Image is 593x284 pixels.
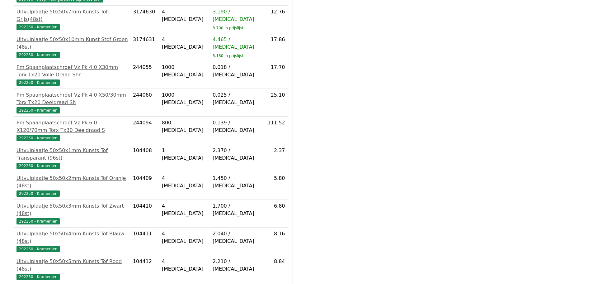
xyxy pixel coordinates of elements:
div: Uitvulplaatje 50x50x10mm Kunst Stof Groen (48st) [16,36,128,51]
a: Uitvulplaatje 50x50x10mm Kunst Stof Groen (48st)292250 - Kramerijen [16,36,128,58]
td: 104411 [130,228,159,255]
div: 4 [MEDICAL_DATA] [162,258,208,273]
td: 3174630 [130,6,159,33]
div: 0.018 / [MEDICAL_DATA] [213,64,260,79]
td: 17.70 [262,61,288,89]
span: 292250 - Kramerijen [16,163,60,169]
td: 244055 [130,61,159,89]
div: Uitvulplaatje 50x50x3mm Kunsts Tof Zwart (48st) [16,202,128,217]
td: 104408 [130,144,159,172]
sub: 3.700 in prijslijst [213,26,243,30]
td: 12.76 [262,6,288,33]
a: Uitvulplaatje 50x50x7mm Kunsts Tof Grijs(48st)292250 - Kramerijen [16,8,128,31]
span: 292250 - Kramerijen [16,52,60,58]
div: 4 [MEDICAL_DATA] [162,202,208,217]
td: 244094 [130,117,159,144]
div: Uitvulplaatje 50x50x5mm Kunsts Tof Rood (48st) [16,258,128,273]
td: 2.37 [262,144,288,172]
span: 292250 - Kramerijen [16,190,60,197]
a: Pm Spaanplaatschroef Vz Pk 6.0 X120/70mm Torx Tx30 Deeldraad S292250 - Kramerijen [16,119,128,142]
span: 292250 - Kramerijen [16,24,60,30]
div: 2.210 / [MEDICAL_DATA] [213,258,260,273]
a: Uitvulplaatje 50x50x3mm Kunsts Tof Zwart (48st)292250 - Kramerijen [16,202,128,225]
td: 25.10 [262,89,288,117]
div: Uitvulplaatje 50x50x4mm Kunsts Tof Blauw (48st) [16,230,128,245]
a: Uitvulplaatje 50x50x2mm Kunsts Tof Oranje (48st)292250 - Kramerijen [16,175,128,197]
div: 3.190 / [MEDICAL_DATA] [213,8,260,23]
a: Uitvulplaatje 50x50x1mm Kunsts Tof Transparant (96st)292250 - Kramerijen [16,147,128,169]
div: Pm Spaanplaatschroef Vz Pk 4.0 X50/30mm Torx Tx20 Deeldraad Sh [16,91,128,106]
a: Pm Spaanplaatschroef Vz Pk 4.0 X50/30mm Torx Tx20 Deeldraad Sh292250 - Kramerijen [16,91,128,114]
td: 6.80 [262,200,288,228]
sub: 5.180 in prijslijst [213,54,243,58]
td: 104409 [130,172,159,200]
div: Pm Spaanplaatschroef Vz Pk 4.0 X30mm Torx Tx20 Volle Draad Shr [16,64,128,79]
div: 1.450 / [MEDICAL_DATA] [213,175,260,190]
td: 17.86 [262,33,288,61]
span: 292250 - Kramerijen [16,274,60,280]
span: 292250 - Kramerijen [16,135,60,141]
div: 800 [MEDICAL_DATA] [162,119,208,134]
div: Uitvulplaatje 50x50x7mm Kunsts Tof Grijs(48st) [16,8,128,23]
td: 3174631 [130,33,159,61]
a: Uitvulplaatje 50x50x4mm Kunsts Tof Blauw (48st)292250 - Kramerijen [16,230,128,253]
div: 1 [MEDICAL_DATA] [162,147,208,162]
div: 4 [MEDICAL_DATA] [162,8,208,23]
td: 111.52 [262,117,288,144]
div: Uitvulplaatje 50x50x1mm Kunsts Tof Transparant (96st) [16,147,128,162]
div: 0.139 / [MEDICAL_DATA] [213,119,260,134]
span: 292250 - Kramerijen [16,107,60,113]
div: 4.465 / [MEDICAL_DATA] [213,36,260,51]
div: 4 [MEDICAL_DATA] [162,175,208,190]
div: 1.700 / [MEDICAL_DATA] [213,202,260,217]
div: 4 [MEDICAL_DATA] [162,36,208,51]
div: Pm Spaanplaatschroef Vz Pk 6.0 X120/70mm Torx Tx30 Deeldraad S [16,119,128,134]
td: 8.16 [262,228,288,255]
div: 1000 [MEDICAL_DATA] [162,64,208,79]
td: 244060 [130,89,159,117]
span: 292250 - Kramerijen [16,246,60,252]
td: 104410 [130,200,159,228]
div: 2.370 / [MEDICAL_DATA] [213,147,260,162]
a: Uitvulplaatje 50x50x5mm Kunsts Tof Rood (48st)292250 - Kramerijen [16,258,128,280]
a: Pm Spaanplaatschroef Vz Pk 4.0 X30mm Torx Tx20 Volle Draad Shr292250 - Kramerijen [16,64,128,86]
div: 2.040 / [MEDICAL_DATA] [213,230,260,245]
div: 4 [MEDICAL_DATA] [162,230,208,245]
td: 8.84 [262,255,288,283]
span: 292250 - Kramerijen [16,218,60,224]
div: 0.025 / [MEDICAL_DATA] [213,91,260,106]
div: Uitvulplaatje 50x50x2mm Kunsts Tof Oranje (48st) [16,175,128,190]
td: 5.80 [262,172,288,200]
span: 292250 - Kramerijen [16,79,60,86]
td: 104412 [130,255,159,283]
div: 1000 [MEDICAL_DATA] [162,91,208,106]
